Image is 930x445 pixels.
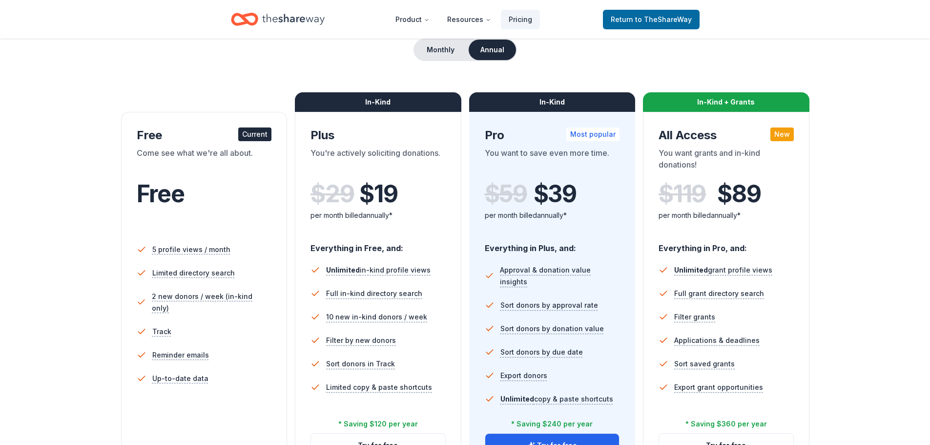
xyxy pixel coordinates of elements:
span: Up-to-date data [152,373,208,384]
div: In-Kind [469,92,636,112]
button: Product [388,10,437,29]
span: $ 89 [717,180,761,208]
span: Applications & deadlines [674,335,760,346]
div: * Saving $120 per year [338,418,418,430]
span: Full grant directory search [674,288,764,299]
span: Unlimited [326,266,360,274]
div: Plus [310,127,446,143]
a: Pricing [501,10,540,29]
a: Home [231,8,325,31]
div: Free [137,127,272,143]
span: Filter grants [674,311,715,323]
div: per month billed annually* [310,210,446,221]
button: Monthly [414,40,467,60]
span: Filter by new donors [326,335,396,346]
span: Track [152,326,171,338]
span: in-kind profile views [326,266,431,274]
div: You want grants and in-kind donations! [659,147,794,174]
div: You're actively soliciting donations. [310,147,446,174]
div: New [770,127,794,141]
span: Sort donors by approval rate [500,299,598,311]
span: Limited copy & paste shortcuts [326,381,432,393]
div: * Saving $360 per year [685,418,767,430]
span: Unlimited [500,395,534,403]
div: In-Kind + Grants [643,92,809,112]
div: per month billed annually* [485,210,620,221]
span: 5 profile views / month [152,244,230,255]
span: copy & paste shortcuts [500,395,613,403]
span: Unlimited [674,266,708,274]
div: In-Kind [295,92,461,112]
nav: Main [388,8,540,31]
div: Most popular [566,127,620,141]
div: Everything in Plus, and: [485,234,620,254]
a: Returnto TheShareWay [603,10,700,29]
button: Annual [469,40,516,60]
button: Resources [439,10,499,29]
span: Reminder emails [152,349,209,361]
div: All Access [659,127,794,143]
div: Current [238,127,271,141]
span: Export grant opportunities [674,381,763,393]
div: per month billed annually* [659,210,794,221]
div: Pro [485,127,620,143]
span: $ 19 [359,180,397,208]
span: Export donors [500,370,547,381]
span: Return [611,14,692,25]
span: Sort donors by donation value [500,323,604,335]
span: to TheShareWay [635,15,692,23]
span: 2 new donors / week (in-kind only) [152,291,271,314]
div: * Saving $240 per year [511,418,593,430]
span: Full in-kind directory search [326,288,422,299]
span: Approval & donation value insights [500,264,620,288]
span: Free [137,179,185,208]
span: Sort donors by due date [500,346,583,358]
span: Limited directory search [152,267,235,279]
div: Everything in Free, and: [310,234,446,254]
span: grant profile views [674,266,772,274]
span: Sort donors in Track [326,358,395,370]
div: You want to save even more time. [485,147,620,174]
span: Sort saved grants [674,358,735,370]
span: $ 39 [534,180,577,208]
div: Everything in Pro, and: [659,234,794,254]
div: Come see what we're all about. [137,147,272,174]
span: 10 new in-kind donors / week [326,311,427,323]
